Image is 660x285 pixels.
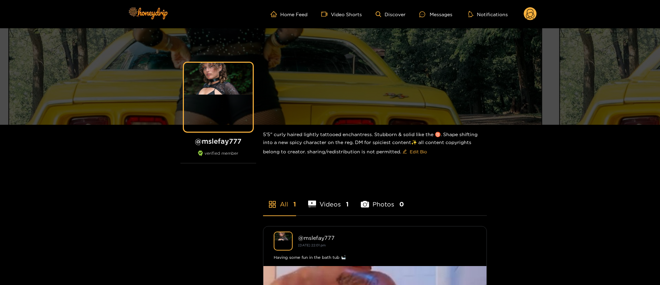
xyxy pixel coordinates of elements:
h1: @ mslefay777 [180,137,256,145]
span: appstore [268,200,276,208]
div: @ mslefay777 [298,235,476,241]
a: Home Feed [271,11,307,17]
div: 5'5" curly haired lightly tattooed enchantress. Stubborn & solid like the ♉️. Shape shifting into... [263,125,487,163]
a: Discover [376,11,406,17]
span: 1 [293,200,296,208]
div: Messages [419,10,452,18]
li: Videos [308,184,349,215]
li: Photos [361,184,404,215]
span: Edit Bio [410,148,427,155]
li: All [263,184,296,215]
img: mslefay777 [274,232,293,251]
button: Notifications [466,11,510,18]
div: Having some fun in the bath tub 🛀🏽 [274,254,476,261]
span: 1 [346,200,349,208]
button: editEdit Bio [401,146,428,157]
div: verified member [180,151,256,163]
small: [DATE] 22:01 pm [298,243,326,247]
span: 0 [399,200,404,208]
span: edit [402,149,407,154]
span: video-camera [321,11,331,17]
span: home [271,11,280,17]
a: Video Shorts [321,11,362,17]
